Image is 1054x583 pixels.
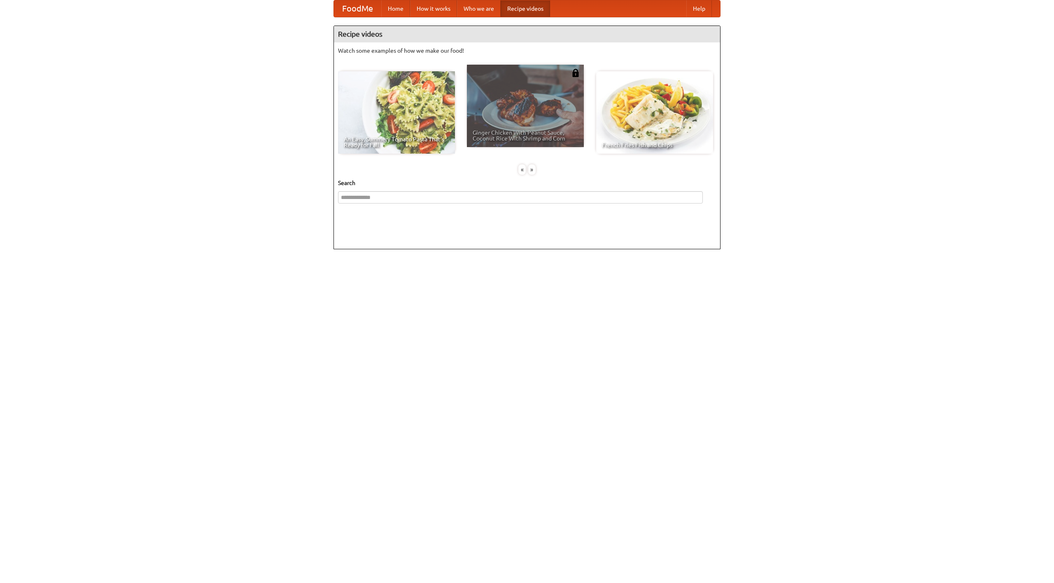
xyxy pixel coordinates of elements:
[457,0,501,17] a: Who we are
[381,0,410,17] a: Home
[334,26,720,42] h4: Recipe videos
[338,71,455,154] a: An Easy, Summery Tomato Pasta That's Ready for Fall
[338,179,716,187] h5: Search
[571,69,580,77] img: 483408.png
[344,136,449,148] span: An Easy, Summery Tomato Pasta That's Ready for Fall
[686,0,712,17] a: Help
[602,142,707,148] span: French Fries Fish and Chips
[596,71,713,154] a: French Fries Fish and Chips
[410,0,457,17] a: How it works
[501,0,550,17] a: Recipe videos
[334,0,381,17] a: FoodMe
[518,164,526,175] div: «
[338,47,716,55] p: Watch some examples of how we make our food!
[528,164,536,175] div: »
